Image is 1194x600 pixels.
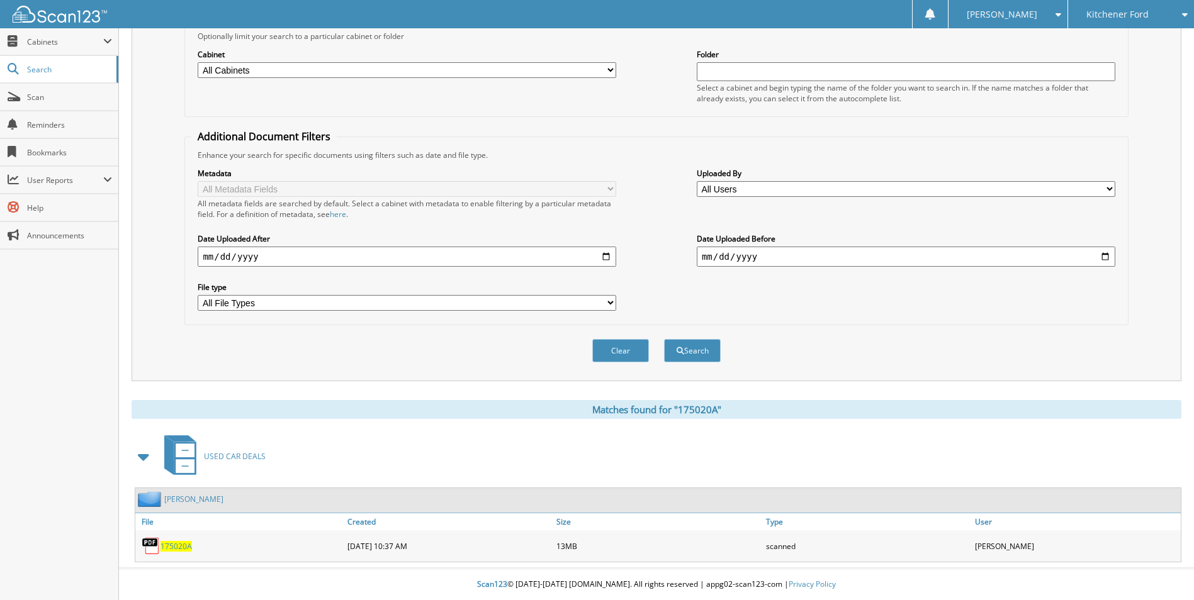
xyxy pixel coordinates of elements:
div: © [DATE]-[DATE] [DOMAIN_NAME]. All rights reserved | appg02-scan123-com | [119,569,1194,600]
span: Help [27,203,112,213]
img: folder2.png [138,491,164,507]
div: Matches found for "175020A" [132,400,1181,419]
button: Clear [592,339,649,362]
div: [PERSON_NAME] [972,533,1181,558]
a: Size [553,513,762,530]
span: USED CAR DEALS [204,451,266,462]
input: end [697,247,1115,267]
div: Enhance your search for specific documents using filters such as date and file type. [191,150,1121,160]
label: File type [198,282,616,292]
span: Scan [27,92,112,103]
a: USED CAR DEALS [157,431,266,481]
label: Uploaded By [697,168,1115,179]
div: Select a cabinet and begin typing the name of the folder you want to search in. If the name match... [697,82,1115,104]
span: Scan123 [477,579,507,589]
label: Metadata [198,168,616,179]
div: scanned [763,533,972,558]
div: Optionally limit your search to a particular cabinet or folder [191,31,1121,42]
span: Bookmarks [27,147,112,158]
a: User [972,513,1181,530]
a: [PERSON_NAME] [164,494,223,504]
legend: Additional Document Filters [191,130,337,143]
label: Folder [697,49,1115,60]
a: here [330,209,346,219]
div: 13MB [553,533,762,558]
label: Cabinet [198,49,616,60]
div: All metadata fields are searched by default. Select a cabinet with metadata to enable filtering b... [198,198,616,219]
input: start [198,247,616,267]
a: 175020A [161,541,192,552]
a: File [135,513,344,530]
span: Reminders [27,119,112,130]
a: Created [344,513,553,530]
span: Search [27,64,110,75]
div: [DATE] 10:37 AM [344,533,553,558]
label: Date Uploaded After [198,233,616,244]
button: Search [664,339,721,362]
span: Announcements [27,230,112,241]
a: Type [763,513,972,530]
img: scan123-logo-white.svg [13,6,107,23]
span: Kitchener Ford [1086,11,1149,18]
span: Cabinets [27,36,103,47]
img: PDF.png [142,536,161,555]
span: [PERSON_NAME] [967,11,1037,18]
label: Date Uploaded Before [697,233,1115,244]
a: Privacy Policy [789,579,836,589]
span: User Reports [27,175,103,186]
